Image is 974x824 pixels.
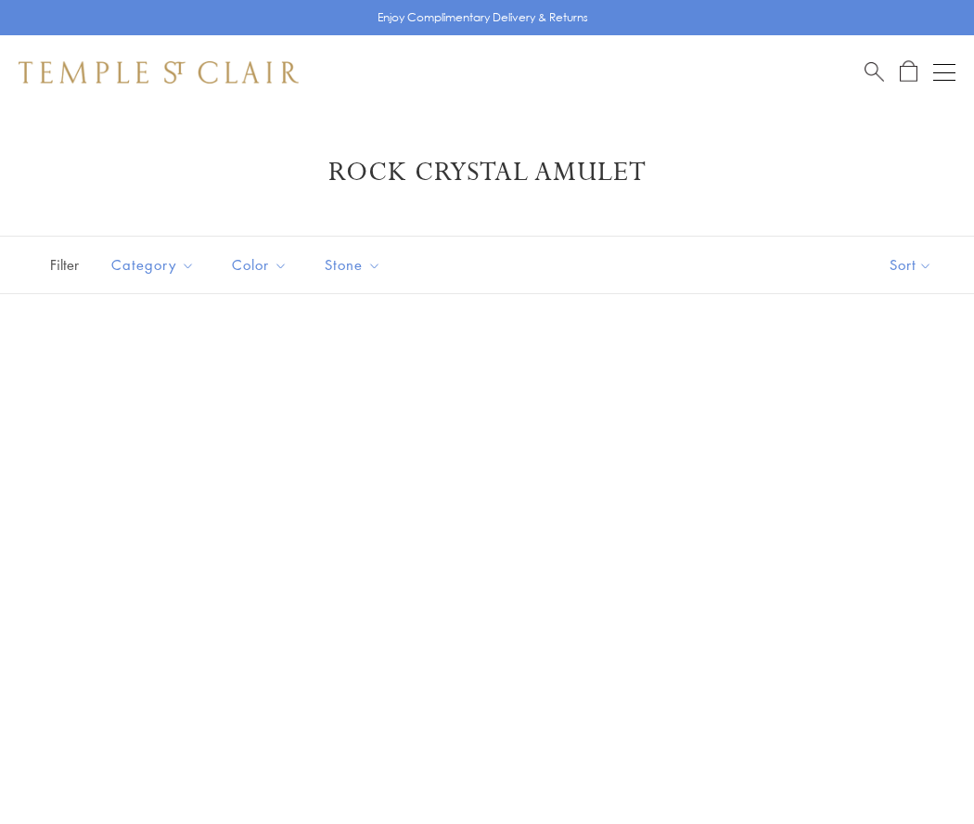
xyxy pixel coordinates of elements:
[102,253,209,277] span: Category
[315,253,395,277] span: Stone
[218,244,301,286] button: Color
[933,61,955,84] button: Open navigation
[46,156,928,189] h1: Rock Crystal Amulet
[223,253,301,277] span: Color
[19,61,299,84] img: Temple St. Clair
[97,244,209,286] button: Category
[378,8,588,27] p: Enjoy Complimentary Delivery & Returns
[311,244,395,286] button: Stone
[865,60,884,84] a: Search
[848,237,974,293] button: Show sort by
[900,60,917,84] a: Open Shopping Bag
